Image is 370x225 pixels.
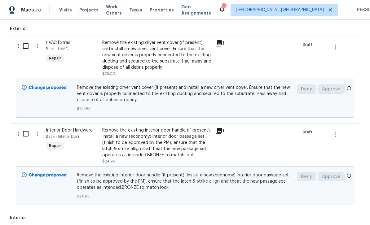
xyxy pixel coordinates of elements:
[102,127,211,158] div: Remove the existing interior door handle (if present). Install a new (economy) interior door pass...
[297,172,316,181] button: Deny
[318,84,345,94] button: Approve
[46,128,93,132] span: Interior Door Hardware
[222,4,226,10] div: 1
[46,143,64,149] span: Repair
[215,127,240,135] div: 1
[77,193,293,199] span: $24.95
[29,173,67,177] b: Change proposed
[318,172,345,181] button: Approve
[46,41,70,45] span: HVAC Extras
[46,55,64,61] span: Repair
[10,215,360,221] span: Interior
[102,159,115,163] span: $24.95
[150,7,174,13] span: Properties
[59,7,72,13] span: Visits
[346,173,351,180] span: Only a market manager or an area construction manager can approve
[181,4,211,16] span: Geo Assignments
[236,7,324,13] span: [GEOGRAPHIC_DATA], [GEOGRAPHIC_DATA]
[77,172,293,191] span: Remove the existing interior door handle (if present). Install a new (economy) interior door pass...
[16,125,44,166] div: ( )
[346,86,351,92] span: Only a market manager or an area construction manager can approve
[303,129,315,135] span: Draft
[102,72,115,76] span: $25.00
[297,84,316,94] button: Deny
[215,40,240,47] div: 1
[16,38,44,79] div: ( )
[102,40,211,71] div: Remove the existing dryer vent cover (if present) and install a new dryer vent cover. Ensure that...
[21,7,42,13] span: Maestro
[10,26,360,32] span: Exterior
[77,84,293,103] span: Remove the existing dryer vent cover (if present) and install a new dryer vent cover. Ensure that...
[303,41,315,48] span: Draft
[129,8,142,12] span: Tasks
[29,85,67,90] b: Change proposed
[77,106,293,112] span: $25.00
[79,7,99,13] span: Projects
[46,47,68,51] span: Back - HVAC
[106,4,122,16] span: Work Orders
[46,135,79,138] span: Back - Interior Door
